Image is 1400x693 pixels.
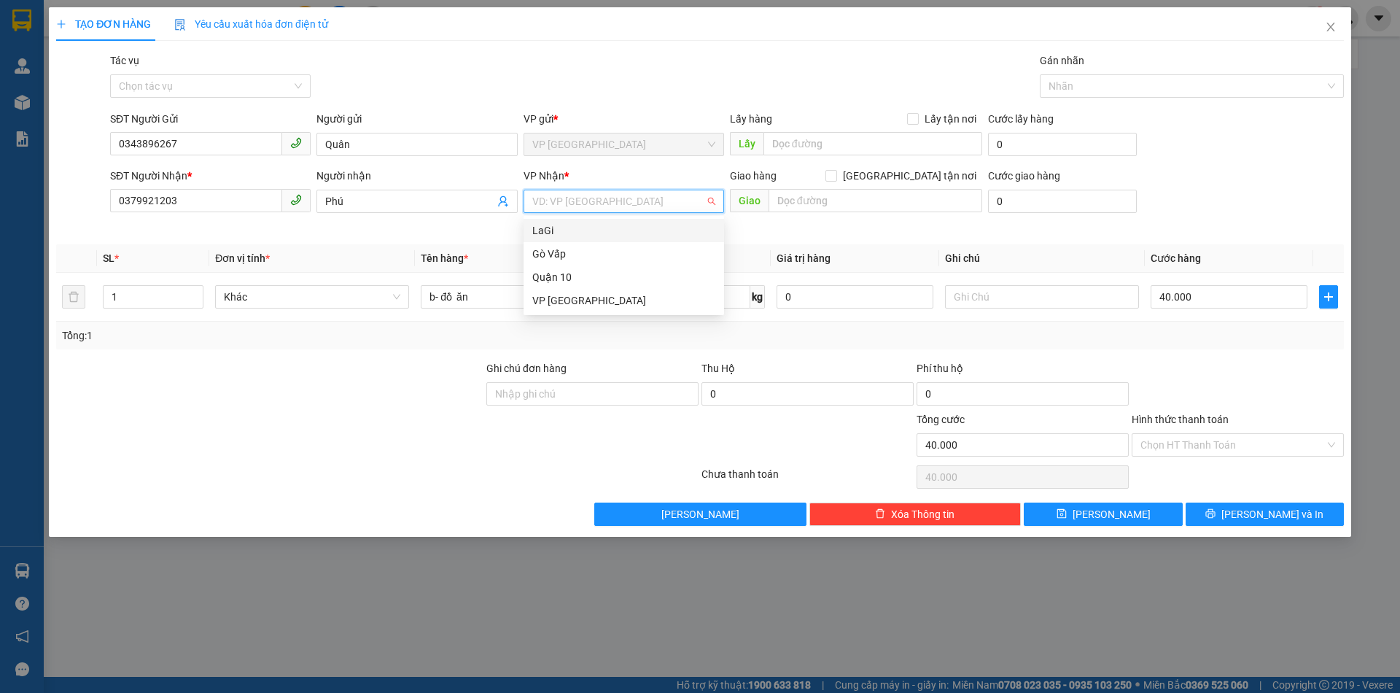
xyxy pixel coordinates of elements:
[110,111,311,127] div: SĐT Người Gửi
[421,285,615,309] input: VD: Bàn, Ghế
[769,189,982,212] input: Dọc đường
[917,414,965,425] span: Tổng cước
[837,168,982,184] span: [GEOGRAPHIC_DATA] tận nơi
[730,132,763,155] span: Lấy
[1221,506,1323,522] span: [PERSON_NAME] và In
[988,190,1137,213] input: Cước giao hàng
[809,503,1022,526] button: deleteXóa Thông tin
[524,242,724,266] div: Gò Vấp
[763,132,982,155] input: Dọc đường
[56,19,66,29] span: plus
[103,252,114,264] span: SL
[891,506,954,522] span: Xóa Thông tin
[730,113,772,125] span: Lấy hàng
[421,252,468,264] span: Tên hàng
[939,244,1145,273] th: Ghi chú
[988,170,1060,182] label: Cước giao hàng
[1320,291,1337,303] span: plus
[524,111,724,127] div: VP gửi
[917,360,1129,382] div: Phí thu hộ
[777,252,831,264] span: Giá trị hàng
[700,466,915,492] div: Chưa thanh toán
[316,111,517,127] div: Người gửi
[1325,21,1337,33] span: close
[290,137,302,149] span: phone
[1073,506,1151,522] span: [PERSON_NAME]
[486,382,699,406] input: Ghi chú đơn hàng
[524,266,724,289] div: Quận 10
[945,285,1139,309] input: Ghi Chú
[1310,7,1351,48] button: Close
[174,19,186,31] img: icon
[110,168,311,184] div: SĐT Người Nhận
[532,246,715,262] div: Gò Vấp
[215,252,270,264] span: Đơn vị tính
[1024,503,1182,526] button: save[PERSON_NAME]
[524,170,564,182] span: VP Nhận
[524,289,724,312] div: VP Thủ Đức
[497,195,509,207] span: user-add
[661,506,739,522] span: [PERSON_NAME]
[988,113,1054,125] label: Cước lấy hàng
[988,133,1137,156] input: Cước lấy hàng
[1151,252,1201,264] span: Cước hàng
[1186,503,1344,526] button: printer[PERSON_NAME] và In
[532,293,715,309] div: VP [GEOGRAPHIC_DATA]
[1040,55,1084,66] label: Gán nhãn
[524,214,724,231] div: Văn phòng không hợp lệ
[1132,414,1229,425] label: Hình thức thanh toán
[1205,508,1216,520] span: printer
[524,219,724,242] div: LaGi
[1057,508,1067,520] span: save
[56,18,151,30] span: TẠO ĐƠN HÀNG
[1319,285,1338,309] button: plus
[701,363,735,374] span: Thu Hộ
[594,503,806,526] button: [PERSON_NAME]
[62,285,85,309] button: delete
[532,222,715,239] div: LaGi
[486,363,567,374] label: Ghi chú đơn hàng
[532,269,715,285] div: Quận 10
[224,286,400,308] span: Khác
[174,18,328,30] span: Yêu cầu xuất hóa đơn điện tử
[290,194,302,206] span: phone
[110,55,139,66] label: Tác vụ
[730,170,777,182] span: Giao hàng
[730,189,769,212] span: Giao
[750,285,765,309] span: kg
[532,133,715,155] span: VP Thủ Đức
[919,111,982,127] span: Lấy tận nơi
[316,168,517,184] div: Người nhận
[62,328,540,344] div: Tổng: 1
[875,508,885,520] span: delete
[777,285,933,309] input: 0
